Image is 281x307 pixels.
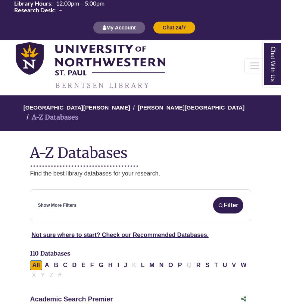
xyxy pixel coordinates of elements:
[30,295,113,303] a: Academic Search Premier
[166,260,175,270] button: Filter Results O
[236,292,251,306] button: Share this database
[30,262,249,278] div: Alpha-list to filter by first letter of database name
[230,260,238,270] button: Filter Results V
[212,260,220,270] button: Filter Results T
[30,250,70,257] span: 110 Databases
[176,260,184,270] button: Filter Results P
[24,112,78,123] li: A-Z Databases
[238,260,249,270] button: Filter Results W
[30,139,251,161] h1: A-Z Databases
[153,21,196,34] button: Chat 24/7
[11,7,56,13] th: Research Desk:
[157,260,166,270] button: Filter Results N
[88,260,96,270] button: Filter Results F
[59,7,62,13] span: –
[147,260,156,270] button: Filter Results M
[79,260,88,270] button: Filter Results E
[16,42,165,89] img: library_home
[244,58,265,73] button: Toggle navigation
[194,260,203,270] button: Filter Results R
[97,260,106,270] button: Filter Results G
[93,24,146,31] a: My Account
[51,260,60,270] button: Filter Results B
[38,202,76,209] a: Show More Filters
[221,260,230,270] button: Filter Results U
[70,260,79,270] button: Filter Results D
[122,260,129,270] button: Filter Results J
[93,21,146,34] button: My Account
[56,0,104,6] span: 12:00pm – 5:00pm
[106,260,115,270] button: Filter Results H
[30,95,251,131] nav: breadcrumb
[138,103,244,111] a: [PERSON_NAME][GEOGRAPHIC_DATA]
[31,232,209,238] a: Not sure where to start? Check our Recommended Databases.
[213,197,243,213] button: Filter
[43,260,51,270] button: Filter Results A
[30,260,42,270] button: All
[203,260,212,270] button: Filter Results S
[30,169,251,178] p: Find the best library databases for your research.
[61,260,70,270] button: Filter Results C
[153,24,196,31] a: Chat 24/7
[139,260,147,270] button: Filter Results L
[24,103,130,111] a: [GEOGRAPHIC_DATA][PERSON_NAME]
[115,260,121,270] button: Filter Results I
